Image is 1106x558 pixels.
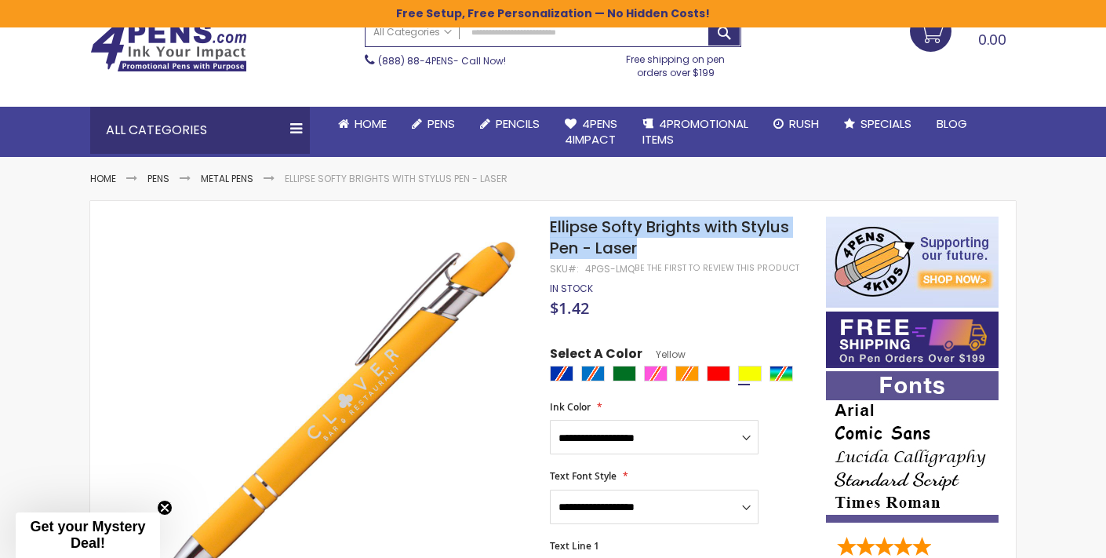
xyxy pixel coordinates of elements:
[147,172,169,185] a: Pens
[585,263,635,275] div: 4PGS-LMQ
[789,115,819,132] span: Rush
[738,366,762,381] div: Yellow
[326,107,399,141] a: Home
[550,262,579,275] strong: SKU
[16,512,160,558] div: Get your Mystery Deal!Close teaser
[642,115,748,148] span: 4PROMOTIONAL ITEMS
[610,47,742,78] div: Free shipping on pen orders over $199
[761,107,831,141] a: Rush
[468,107,552,141] a: Pencils
[826,312,999,368] img: Free shipping on orders over $199
[550,539,599,553] span: Text Line 1
[201,172,253,185] a: Metal Pens
[831,107,924,141] a: Specials
[910,10,1016,49] a: 0.00 0
[826,217,999,308] img: 4pens 4 kids
[860,115,911,132] span: Specials
[90,107,310,154] div: All Categories
[30,519,145,551] span: Get your Mystery Deal!
[613,366,636,381] div: Green
[550,400,591,414] span: Ink Color
[635,262,799,274] a: Be the first to review this product
[285,173,508,185] li: Ellipse Softy Brights with Stylus Pen - Laser
[378,54,453,67] a: (888) 88-4PENS
[496,115,540,132] span: Pencils
[550,469,617,483] span: Text Font Style
[552,107,630,158] a: 4Pens4impact
[378,54,506,67] span: - Call Now!
[826,371,999,523] img: font-personalization-examples
[90,172,116,185] a: Home
[707,366,730,381] div: Red
[978,30,1006,49] span: 0.00
[550,345,642,367] span: Select A Color
[373,26,452,38] span: All Categories
[355,115,387,132] span: Home
[90,22,247,72] img: 4Pens Custom Pens and Promotional Products
[565,115,617,148] span: 4Pens 4impact
[924,107,980,141] a: Blog
[550,297,589,319] span: $1.42
[399,107,468,141] a: Pens
[550,282,593,295] span: In stock
[630,107,761,158] a: 4PROMOTIONALITEMS
[157,500,173,516] button: Close teaser
[366,19,460,45] a: All Categories
[550,283,593,295] div: Availability
[427,115,455,132] span: Pens
[550,216,789,259] span: Ellipse Softy Brights with Stylus Pen - Laser
[937,115,967,132] span: Blog
[642,348,686,361] span: Yellow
